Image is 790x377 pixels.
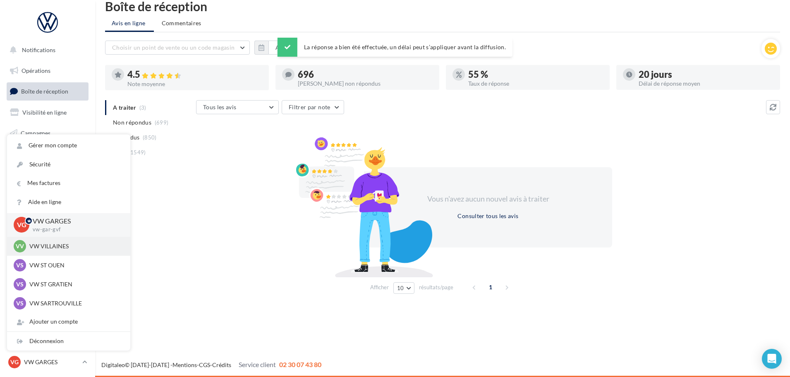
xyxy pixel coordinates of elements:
[113,118,151,127] span: Non répondus
[143,134,157,141] span: (850)
[127,81,262,87] div: Note moyenne
[5,104,90,121] a: Visibilité en ligne
[16,280,24,288] span: VS
[199,361,210,368] a: CGS
[21,88,68,95] span: Boîte de réception
[417,194,559,204] div: Vous n'avez aucun nouvel avis à traiter
[105,41,250,55] button: Choisir un point de vente ou un code magasin
[24,358,79,366] p: VW GARGES
[5,207,90,231] a: PLV et print personnalisable
[172,361,197,368] a: Mentions
[639,81,773,86] div: Délai de réponse moyen
[5,166,90,183] a: Médiathèque
[279,360,321,368] span: 02 30 07 43 80
[468,70,603,79] div: 55 %
[7,155,130,174] a: Sécurité
[282,100,344,114] button: Filtrer par note
[7,332,130,351] div: Déconnexion
[16,261,24,269] span: VS
[397,285,404,291] span: 10
[33,216,117,226] p: VW GARGES
[278,38,512,57] div: La réponse a bien été effectuée, un délai peut s’appliquer avant la diffusion.
[29,299,120,307] p: VW SARTROUVILLE
[239,360,276,368] span: Service client
[22,46,55,53] span: Notifications
[5,62,90,79] a: Opérations
[268,41,304,55] button: Au total
[155,119,169,126] span: (699)
[22,67,50,74] span: Opérations
[454,211,522,221] button: Consulter tous les avis
[196,100,279,114] button: Tous les avis
[101,361,125,368] a: Digitaleo
[33,226,117,233] p: vw-gar-gvf
[17,220,26,230] span: VG
[484,281,497,294] span: 1
[5,186,90,204] a: Calendrier
[16,299,24,307] span: VS
[16,242,24,250] span: VV
[127,70,262,79] div: 4.5
[7,174,130,192] a: Mes factures
[7,312,130,331] div: Ajouter un compte
[254,41,304,55] button: Au total
[298,81,433,86] div: [PERSON_NAME] non répondus
[5,125,90,142] a: Campagnes
[113,133,140,142] span: Répondus
[468,81,603,86] div: Taux de réponse
[298,70,433,79] div: 696
[22,109,67,116] span: Visibilité en ligne
[212,361,231,368] a: Crédits
[162,19,201,27] span: Commentaires
[419,283,453,291] span: résultats/page
[10,358,19,366] span: VG
[5,234,90,259] a: Campagnes DataOnDemand
[112,44,235,51] span: Choisir un point de vente ou un code magasin
[370,283,389,291] span: Afficher
[29,261,120,269] p: VW ST OUEN
[7,193,130,211] a: Aide en ligne
[393,282,414,294] button: 10
[101,361,321,368] span: © [DATE]-[DATE] - - -
[29,280,120,288] p: VW ST GRATIEN
[5,41,87,59] button: Notifications
[129,149,146,156] span: (1549)
[7,136,130,155] a: Gérer mon compte
[7,354,89,370] a: VG VW GARGES
[21,129,50,136] span: Campagnes
[5,82,90,100] a: Boîte de réception
[203,103,237,110] span: Tous les avis
[5,145,90,162] a: Contacts
[639,70,773,79] div: 20 jours
[762,349,782,369] div: Open Intercom Messenger
[29,242,120,250] p: VW VILLAINES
